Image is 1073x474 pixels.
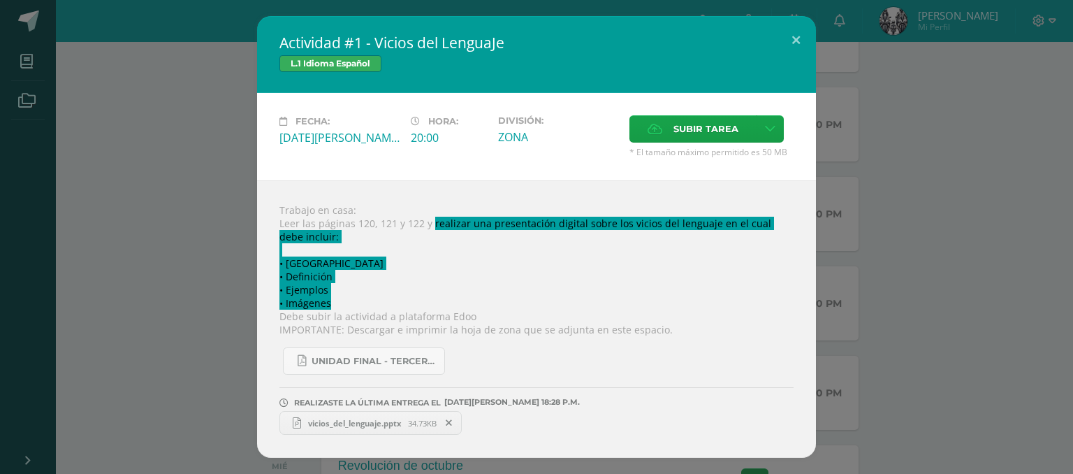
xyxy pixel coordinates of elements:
[257,180,816,458] div: Trabajo en casa: Leer las páginas 120, 121 y 122 y realizar una presentación digital sobre los vi...
[279,130,400,145] div: [DATE][PERSON_NAME]
[279,55,381,72] span: L.1 Idioma Español
[498,115,618,126] label: División:
[437,415,461,431] span: Remover entrega
[408,418,437,429] span: 34.73KB
[673,116,738,142] span: Subir tarea
[279,411,462,435] a: vicios_del_lenguaje.pptx 34.73KB
[283,347,445,375] a: UNIDAD FINAL - TERCERO BASICO A-B-C.pdf
[294,398,441,408] span: REALIZASTE LA ÚLTIMA ENTREGA EL
[295,116,330,127] span: Fecha:
[498,129,618,145] div: ZONA
[312,356,437,367] span: UNIDAD FINAL - TERCERO BASICO A-B-C.pdf
[301,418,408,429] span: vicios_del_lenguaje.pptx
[776,16,816,64] button: Close (Esc)
[411,130,487,145] div: 20:00
[279,33,794,52] h2: Actividad #1 - Vicios del LenguaJe
[428,116,458,127] span: Hora:
[629,146,794,158] span: * El tamaño máximo permitido es 50 MB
